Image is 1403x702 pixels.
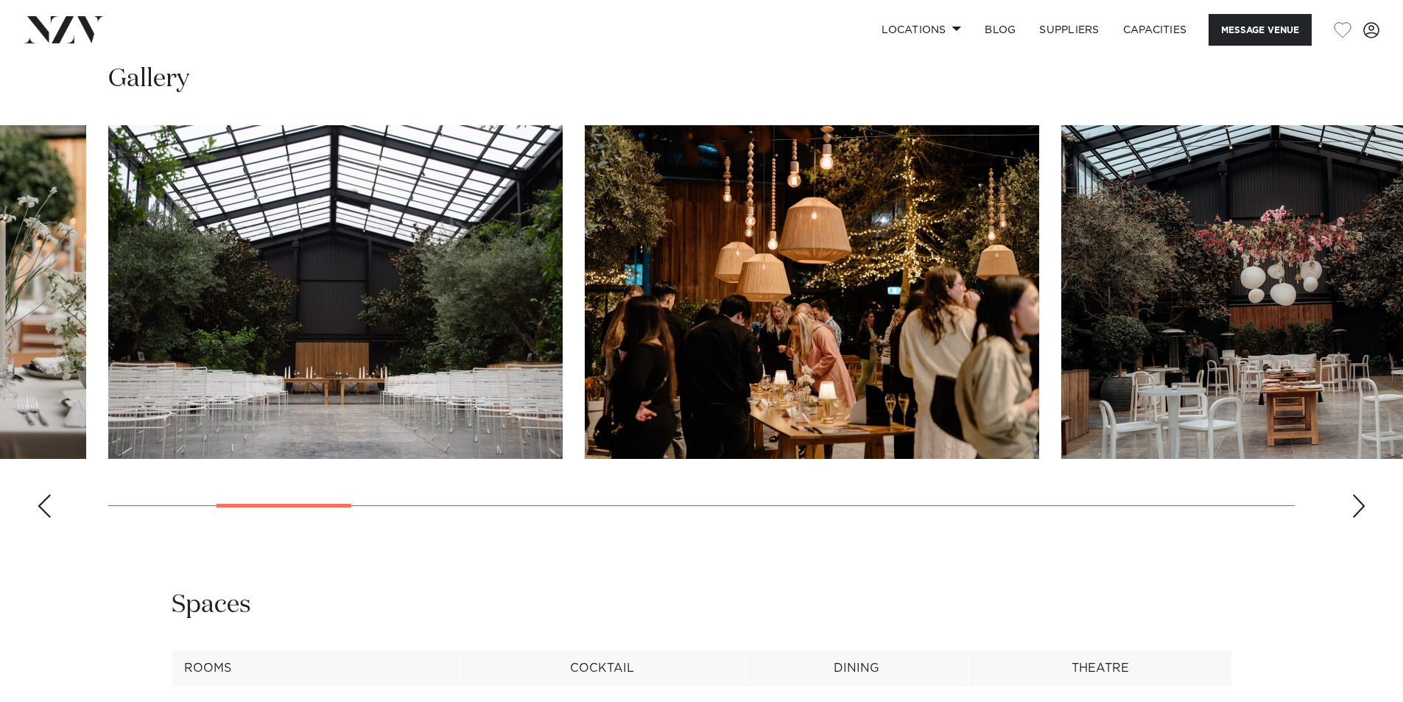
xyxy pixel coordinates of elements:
th: Theatre [968,650,1231,687]
a: SUPPLIERS [1027,14,1111,46]
h2: Spaces [172,589,251,622]
th: Cocktail [460,650,744,687]
img: nzv-logo.png [24,16,104,43]
h2: Gallery [108,63,189,96]
a: Locations [870,14,973,46]
a: Capacities [1111,14,1199,46]
swiper-slide: 3 / 22 [108,125,563,459]
a: BLOG [973,14,1027,46]
th: Rooms [172,650,460,687]
button: Message Venue [1209,14,1312,46]
th: Dining [744,650,968,687]
swiper-slide: 4 / 22 [585,125,1039,459]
